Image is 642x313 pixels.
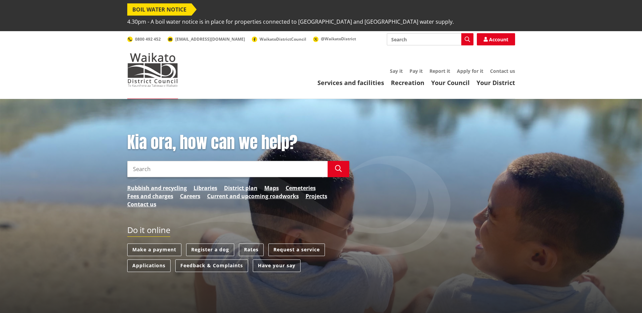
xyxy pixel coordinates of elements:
[431,79,470,87] a: Your Council
[252,36,306,42] a: WaikatoDistrictCouncil
[127,184,187,192] a: Rubbish and recycling
[180,192,200,200] a: Careers
[391,79,424,87] a: Recreation
[127,36,161,42] a: 0800 492 452
[286,184,316,192] a: Cemeteries
[127,192,173,200] a: Fees and charges
[260,36,306,42] span: WaikatoDistrictCouncil
[490,68,515,74] a: Contact us
[127,133,349,152] h1: Kia ora, how can we help?
[321,36,356,42] span: @WaikatoDistrict
[135,36,161,42] span: 0800 492 452
[175,36,245,42] span: [EMAIL_ADDRESS][DOMAIN_NAME]
[409,68,423,74] a: Pay it
[127,3,192,16] span: BOIL WATER NOTICE
[224,184,258,192] a: District plan
[387,33,473,45] input: Search input
[127,53,178,87] img: Waikato District Council - Te Kaunihera aa Takiwaa o Waikato
[127,225,170,237] h2: Do it online
[477,33,515,45] a: Account
[253,259,301,272] a: Have your say
[175,259,248,272] a: Feedback & Complaints
[127,16,454,28] span: 4.30pm - A boil water notice is in place for properties connected to [GEOGRAPHIC_DATA] and [GEOGR...
[186,244,234,256] a: Register a dog
[317,79,384,87] a: Services and facilities
[268,244,325,256] a: Request a service
[127,161,328,177] input: Search input
[239,244,264,256] a: Rates
[477,79,515,87] a: Your District
[127,259,171,272] a: Applications
[127,244,181,256] a: Make a payment
[168,36,245,42] a: [EMAIL_ADDRESS][DOMAIN_NAME]
[429,68,450,74] a: Report it
[306,192,327,200] a: Projects
[207,192,299,200] a: Current and upcoming roadworks
[390,68,403,74] a: Say it
[313,36,356,42] a: @WaikatoDistrict
[127,200,156,208] a: Contact us
[457,68,483,74] a: Apply for it
[194,184,217,192] a: Libraries
[264,184,279,192] a: Maps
